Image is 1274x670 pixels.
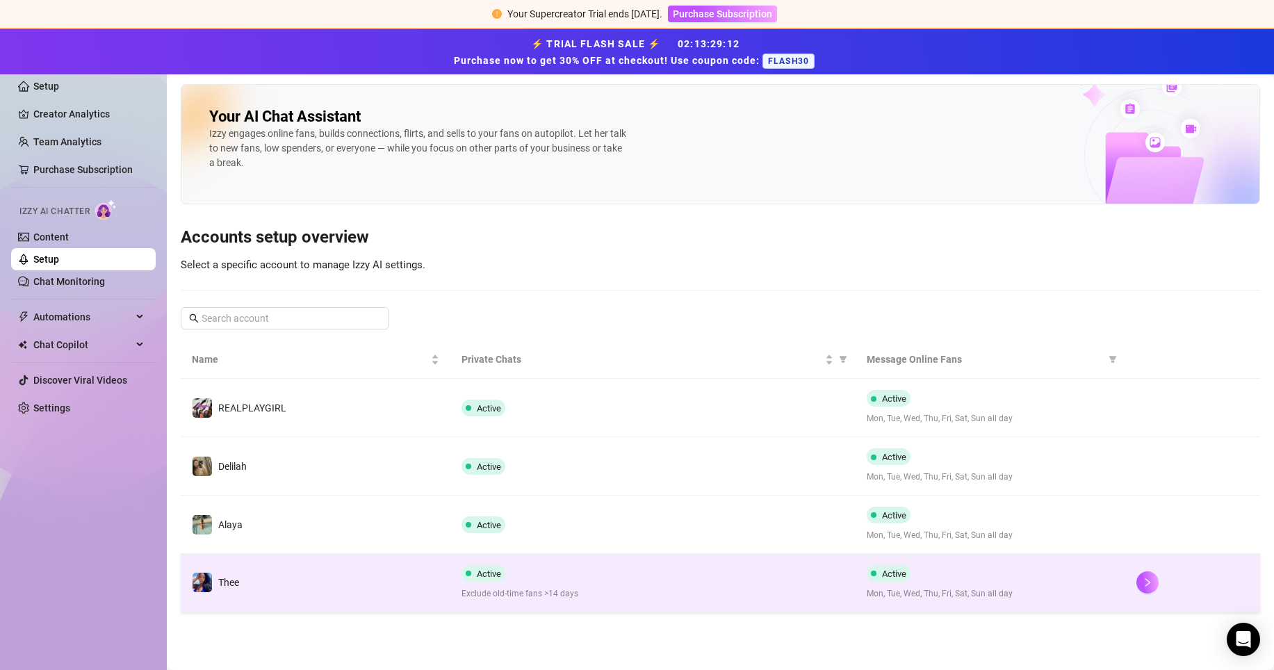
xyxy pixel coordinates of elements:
[193,457,212,476] img: Delilah
[1227,623,1260,656] div: Open Intercom Messenger
[867,471,1114,484] span: Mon, Tue, Wed, Thu, Fri, Sat, Sun all day
[33,136,101,147] a: Team Analytics
[836,349,850,370] span: filter
[18,311,29,322] span: thunderbolt
[33,81,59,92] a: Setup
[218,402,286,414] span: REALPLAYGIRL
[477,569,501,579] span: Active
[181,259,425,271] span: Select a specific account to manage Izzy AI settings.
[477,520,501,530] span: Active
[33,231,69,243] a: Content
[477,461,501,472] span: Active
[1109,355,1117,363] span: filter
[95,199,117,220] img: AI Chatter
[33,103,145,125] a: Creator Analytics
[218,519,243,530] span: Alaya
[209,126,626,170] div: Izzy engages online fans, builds connections, flirts, and sells to your fans on autopilot. Let he...
[882,452,906,462] span: Active
[839,355,847,363] span: filter
[33,276,105,287] a: Chat Monitoring
[477,403,501,414] span: Active
[193,573,212,592] img: Thee
[19,205,90,218] span: Izzy AI Chatter
[454,55,762,66] strong: Purchase now to get 30% OFF at checkout! Use coupon code:
[882,510,906,521] span: Active
[762,54,815,69] span: FLASH30
[867,529,1114,542] span: Mon, Tue, Wed, Thu, Fri, Sat, Sun all day
[202,311,370,326] input: Search account
[18,340,27,350] img: Chat Copilot
[668,6,777,22] button: Purchase Subscription
[882,393,906,404] span: Active
[1143,578,1152,587] span: right
[867,352,1103,367] span: Message Online Fans
[507,8,662,19] span: Your Supercreator Trial ends [DATE].
[454,38,820,66] strong: ⚡ TRIAL FLASH SALE ⚡
[1106,349,1120,370] span: filter
[181,341,450,379] th: Name
[33,164,133,175] a: Purchase Subscription
[33,375,127,386] a: Discover Viral Videos
[33,402,70,414] a: Settings
[673,8,772,19] span: Purchase Subscription
[1136,571,1159,594] button: right
[193,515,212,534] img: Alaya
[193,398,212,418] img: REALPLAYGIRL
[192,352,428,367] span: Name
[867,412,1114,425] span: Mon, Tue, Wed, Thu, Fri, Sat, Sun all day
[462,352,822,367] span: Private Chats
[1044,62,1259,204] img: ai-chatter-content-library-cLFOSyPT.png
[33,334,132,356] span: Chat Copilot
[181,227,1260,249] h3: Accounts setup overview
[33,254,59,265] a: Setup
[450,341,855,379] th: Private Chats
[492,9,502,19] span: exclamation-circle
[867,587,1114,600] span: Mon, Tue, Wed, Thu, Fri, Sat, Sun all day
[209,107,361,126] h2: Your AI Chat Assistant
[218,577,239,588] span: Thee
[882,569,906,579] span: Active
[189,313,199,323] span: search
[33,306,132,328] span: Automations
[462,587,844,600] span: Exclude old-time fans >14 days
[678,38,740,49] span: 02 : 13 : 29 : 12
[668,8,777,19] a: Purchase Subscription
[218,461,247,472] span: Delilah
